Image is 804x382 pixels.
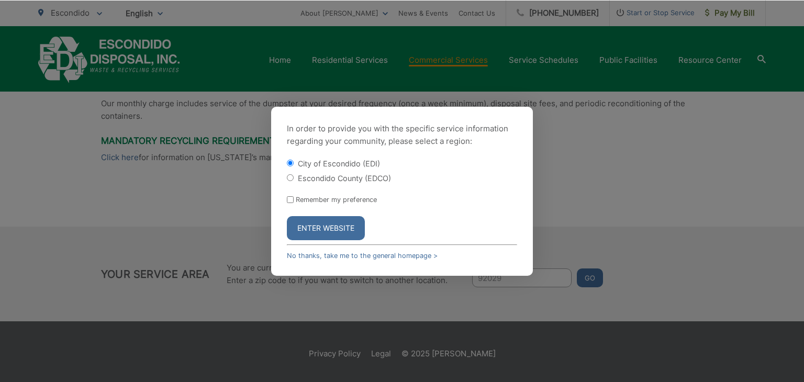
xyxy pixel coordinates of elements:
[296,196,377,204] label: Remember my preference
[298,174,391,183] label: Escondido County (EDCO)
[287,122,517,148] p: In order to provide you with the specific service information regarding your community, please se...
[298,159,380,168] label: City of Escondido (EDI)
[287,252,438,260] a: No thanks, take me to the general homepage >
[287,216,365,240] button: Enter Website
